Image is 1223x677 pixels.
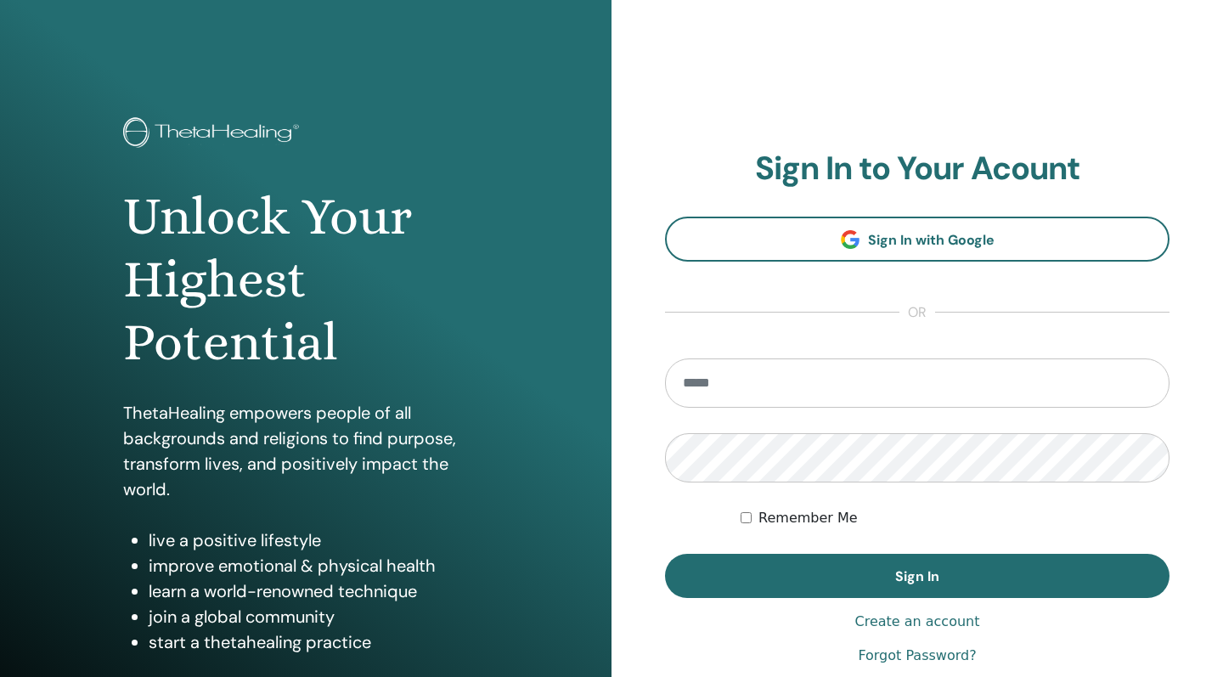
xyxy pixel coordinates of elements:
span: Sign In [895,567,939,585]
li: improve emotional & physical health [149,553,488,578]
li: learn a world-renowned technique [149,578,488,604]
li: start a thetahealing practice [149,629,488,655]
span: or [899,302,935,323]
button: Sign In [665,554,1169,598]
label: Remember Me [758,508,858,528]
li: join a global community [149,604,488,629]
a: Sign In with Google [665,217,1169,262]
li: live a positive lifestyle [149,527,488,553]
h2: Sign In to Your Acount [665,150,1169,189]
a: Create an account [854,612,979,632]
p: ThetaHealing empowers people of all backgrounds and religions to find purpose, transform lives, a... [123,400,488,502]
a: Forgot Password? [858,646,976,666]
div: Keep me authenticated indefinitely or until I manually logout [741,508,1169,528]
span: Sign In with Google [868,231,995,249]
h1: Unlock Your Highest Potential [123,185,488,375]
